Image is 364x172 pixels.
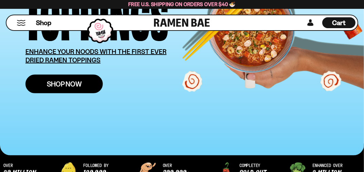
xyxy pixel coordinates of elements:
u: ENHANCE YOUR NOODS WITH THE FIRST EVER DRIED RAMEN TOPPINGS [25,47,167,64]
span: Free U.S. Shipping on Orders over $40 🍜 [128,1,236,7]
span: Shop [36,18,51,27]
span: Cart [332,19,346,27]
a: Shop [36,17,51,28]
a: Shop Now [25,75,103,93]
div: Cart [322,15,356,30]
button: Mobile Menu Trigger [17,20,26,26]
span: Shop Now [47,80,82,88]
